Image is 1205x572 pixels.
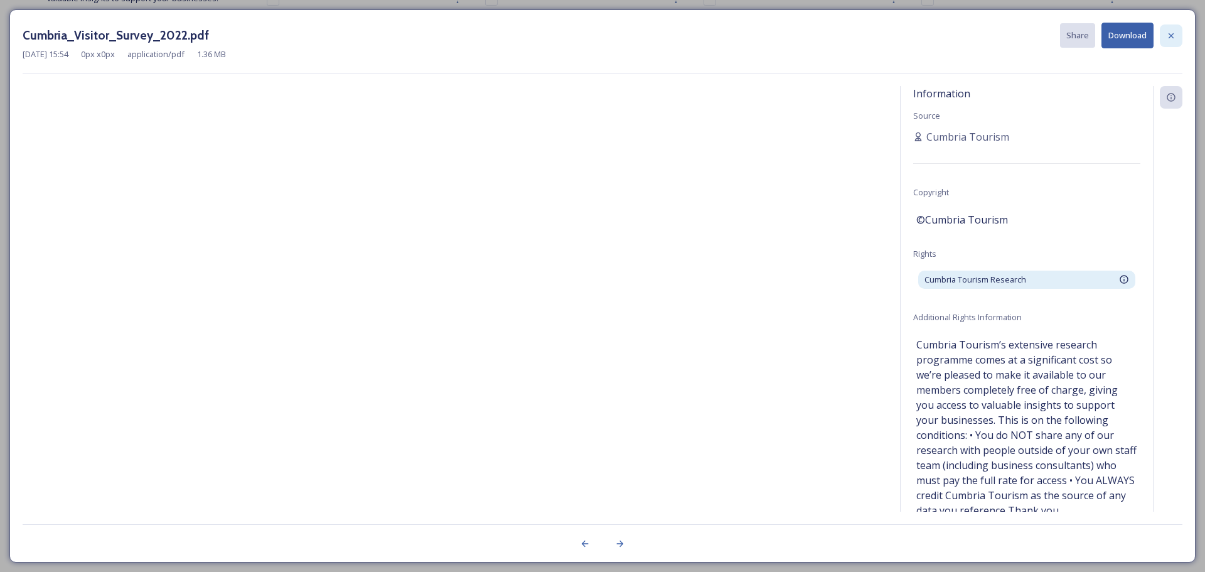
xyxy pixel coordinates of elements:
span: Additional Rights Information [913,311,1022,323]
button: Share [1060,23,1095,48]
span: Cumbria Tourism’s extensive research programme comes at a significant cost so we’re pleased to ma... [916,337,1137,518]
span: Information [913,87,970,100]
span: [DATE] 15:54 [23,48,68,60]
span: Cumbria Tourism Research [924,274,1026,286]
span: Cumbria Tourism [926,129,1009,144]
span: ©Cumbria Tourism [916,212,1008,227]
span: 0 px x 0 px [81,48,115,60]
span: Rights [913,248,936,259]
span: 1.36 MB [197,48,226,60]
button: Download [1101,23,1154,48]
h3: Cumbria_Visitor_Survey_2022.pdf [23,26,209,45]
span: application/pdf [127,48,185,60]
span: Source [913,110,940,121]
span: Copyright [913,186,949,198]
